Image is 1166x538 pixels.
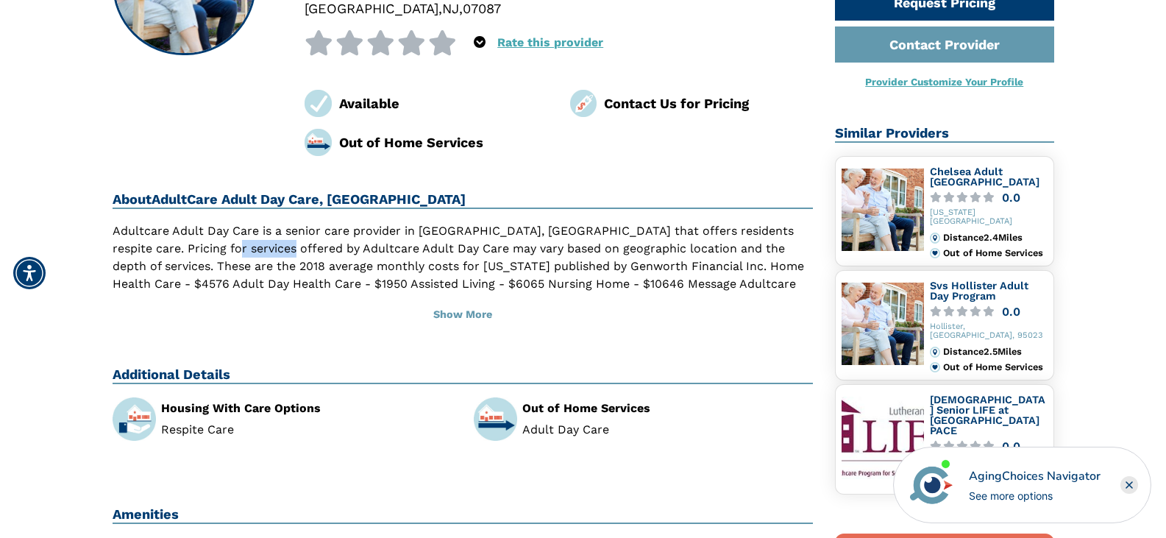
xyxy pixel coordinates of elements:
[1002,192,1020,203] div: 0.0
[930,166,1039,188] a: Chelsea Adult [GEOGRAPHIC_DATA]
[161,403,452,414] div: Housing With Care Options
[113,222,814,311] p: Adultcare Adult Day Care is a senior care provider in [GEOGRAPHIC_DATA], [GEOGRAPHIC_DATA] that o...
[930,347,940,357] img: distance.svg
[943,362,1047,372] div: Out of Home Services
[474,30,486,55] div: Popover trigger
[943,347,1047,357] div: Distance 2.5 Miles
[930,248,940,258] img: primary.svg
[339,132,548,152] div: Out of Home Services
[522,403,813,414] div: Out of Home Services
[943,248,1047,258] div: Out of Home Services
[930,394,1045,436] a: [DEMOGRAPHIC_DATA] Senior LIFE at [GEOGRAPHIC_DATA] PACE
[13,257,46,289] div: Accessibility Menu
[1120,476,1138,494] div: Close
[1002,441,1020,452] div: 0.0
[930,233,940,243] img: distance.svg
[835,26,1054,63] a: Contact Provider
[113,299,814,331] button: Show More
[113,367,814,384] h2: Additional Details
[943,233,1047,243] div: Distance 2.4 Miles
[969,488,1101,503] div: See more options
[930,306,1048,317] a: 0.0
[438,1,442,16] span: ,
[930,441,1048,452] a: 0.0
[930,280,1028,302] a: Svs Hollister Adult Day Program
[161,424,452,436] li: Respite Care
[113,506,814,524] h2: Amenities
[835,125,1054,143] h2: Similar Providers
[1002,306,1020,317] div: 0.0
[497,35,603,49] a: Rate this provider
[906,460,956,510] img: avatar
[522,424,813,436] li: Adult Day Care
[865,76,1023,88] a: Provider Customize Your Profile
[305,1,438,16] span: [GEOGRAPHIC_DATA]
[339,93,548,113] div: Available
[930,322,1048,341] div: Hollister, [GEOGRAPHIC_DATA], 95023
[604,93,813,113] div: Contact Us for Pricing
[459,1,463,16] span: ,
[930,192,1048,203] a: 0.0
[930,362,940,372] img: primary.svg
[113,191,814,209] h2: About AdultCare Adult Day Care, [GEOGRAPHIC_DATA]
[930,208,1048,227] div: [US_STATE][GEOGRAPHIC_DATA]
[442,1,459,16] span: NJ
[969,467,1101,485] div: AgingChoices Navigator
